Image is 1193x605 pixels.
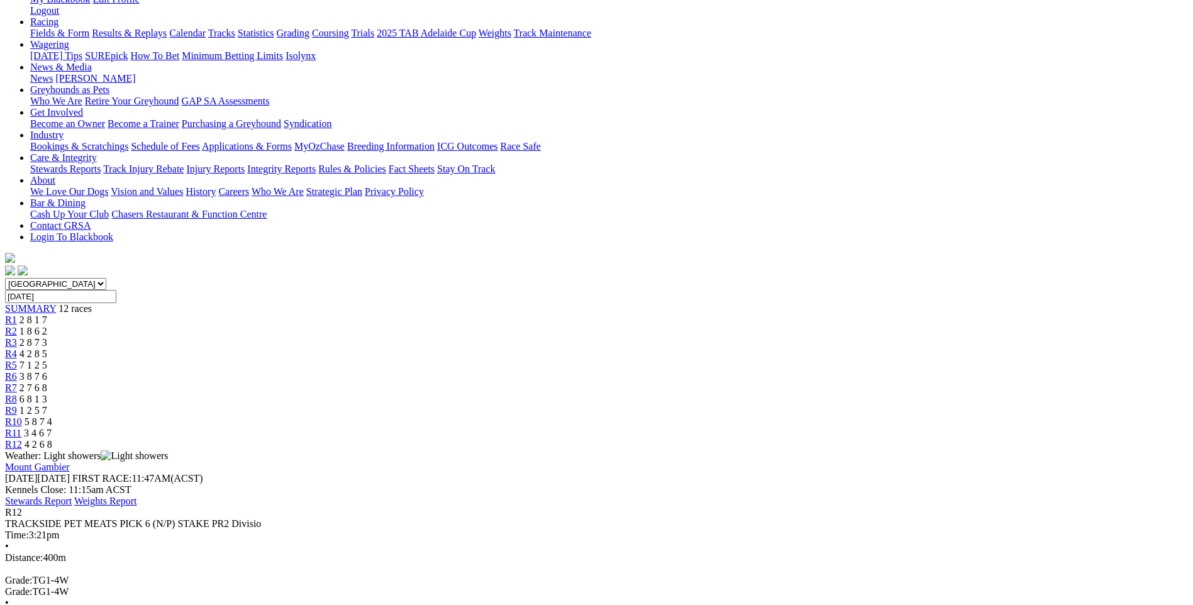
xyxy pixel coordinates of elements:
a: We Love Our Dogs [30,186,108,197]
span: R6 [5,371,17,382]
a: Weights Report [74,496,137,506]
a: How To Bet [131,50,180,61]
span: 11:47AM(ACST) [72,473,203,484]
a: Racing [30,16,58,27]
div: Care & Integrity [30,164,1188,175]
a: SUMMARY [5,303,56,314]
a: Bookings & Scratchings [30,141,128,152]
a: Privacy Policy [365,186,424,197]
a: Schedule of Fees [131,141,199,152]
span: • [5,541,9,552]
span: Grade: [5,575,33,586]
a: Fields & Form [30,28,89,38]
span: 5 8 7 4 [25,416,52,427]
a: Results & Replays [92,28,167,38]
a: R11 [5,428,21,438]
a: R4 [5,348,17,359]
div: Get Involved [30,118,1188,130]
a: [PERSON_NAME] [55,73,135,84]
a: Coursing [312,28,349,38]
img: logo-grsa-white.png [5,253,15,263]
a: Fact Sheets [389,164,435,174]
a: Tracks [208,28,235,38]
a: R8 [5,394,17,404]
span: FIRST RACE: [72,473,131,484]
a: Contact GRSA [30,220,91,231]
a: 2025 TAB Adelaide Cup [377,28,476,38]
div: Bar & Dining [30,209,1188,220]
span: 3 4 6 7 [24,428,52,438]
a: Minimum Betting Limits [182,50,283,61]
a: Stewards Reports [30,164,101,174]
a: Bar & Dining [30,197,86,208]
img: Light showers [101,450,168,462]
a: R5 [5,360,17,370]
span: 1 8 6 2 [19,326,47,336]
a: R9 [5,405,17,416]
span: 2 7 6 8 [19,382,47,393]
span: 6 8 1 3 [19,394,47,404]
a: Cash Up Your Club [30,209,109,219]
div: 3:21pm [5,530,1188,541]
div: About [30,186,1188,197]
a: R2 [5,326,17,336]
a: Rules & Policies [318,164,386,174]
a: R12 [5,439,22,450]
a: Race Safe [500,141,540,152]
a: Statistics [238,28,274,38]
a: Logout [30,5,59,16]
div: Wagering [30,50,1188,62]
div: Industry [30,141,1188,152]
a: Purchasing a Greyhound [182,118,281,129]
a: Stewards Report [5,496,72,506]
a: Vision and Values [111,186,183,197]
a: Get Involved [30,107,83,118]
input: Select date [5,290,116,303]
span: 12 races [58,303,92,314]
span: [DATE] [5,473,70,484]
a: MyOzChase [294,141,345,152]
div: 400m [5,552,1188,563]
a: Track Maintenance [514,28,591,38]
a: Isolynx [286,50,316,61]
img: twitter.svg [18,265,28,275]
a: Chasers Restaurant & Function Centre [111,209,267,219]
img: facebook.svg [5,265,15,275]
a: News [30,73,53,84]
div: Greyhounds as Pets [30,96,1188,107]
a: GAP SA Assessments [182,96,270,106]
a: Calendar [169,28,206,38]
span: 7 1 2 5 [19,360,47,370]
a: Applications & Forms [202,141,292,152]
span: Distance: [5,552,43,563]
span: 4 2 6 8 [25,439,52,450]
div: News & Media [30,73,1188,84]
span: Grade: [5,586,33,597]
a: Injury Reports [186,164,245,174]
a: Stay On Track [437,164,495,174]
span: Time: [5,530,29,540]
a: R10 [5,416,22,427]
a: R1 [5,314,17,325]
a: Care & Integrity [30,152,97,163]
a: Syndication [284,118,331,129]
a: R3 [5,337,17,348]
span: 4 2 8 5 [19,348,47,359]
span: Weather: Light showers [5,450,169,461]
div: Kennels Close: 11:15am ACST [5,484,1188,496]
a: Breeding Information [347,141,435,152]
a: Who We Are [252,186,304,197]
a: Become an Owner [30,118,105,129]
a: Who We Are [30,96,82,106]
a: ICG Outcomes [437,141,497,152]
a: Trials [351,28,374,38]
a: Track Injury Rebate [103,164,184,174]
a: Integrity Reports [247,164,316,174]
